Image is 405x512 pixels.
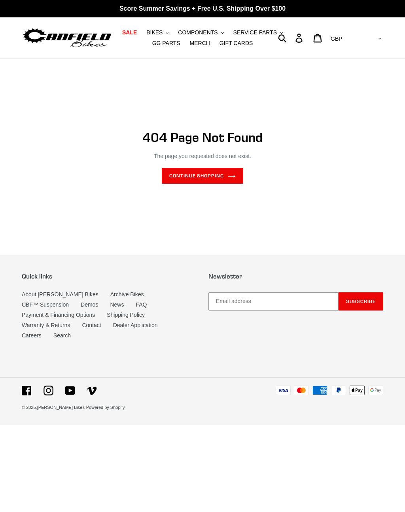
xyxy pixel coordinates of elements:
[339,292,383,311] button: Subscribe
[22,291,98,297] a: About [PERSON_NAME] Bikes
[229,27,287,38] button: SERVICE PARTS
[346,298,376,304] span: Subscribe
[82,322,101,328] a: Contact
[22,273,197,280] p: Quick links
[190,40,210,47] span: MERCH
[220,40,253,47] span: GIFT CARDS
[44,130,361,145] h1: 404 Page Not Found
[208,292,339,311] input: Email address
[110,301,124,308] a: News
[86,405,125,410] a: Powered by Shopify
[178,29,218,36] span: COMPONENTS
[136,301,147,308] a: FAQ
[216,38,257,49] a: GIFT CARDS
[53,332,71,339] a: Search
[44,152,361,160] p: The page you requested does not exist.
[107,312,145,318] a: Shipping Policy
[37,405,85,410] a: [PERSON_NAME] Bikes
[186,38,214,49] a: MERCH
[162,168,243,184] a: Continue shopping
[233,29,277,36] span: SERVICE PARTS
[22,301,69,308] a: CBF™ Suspension
[110,291,144,297] a: Archive Bikes
[22,322,70,328] a: Warranty & Returns
[122,29,137,36] span: SALE
[174,27,227,38] button: COMPONENTS
[146,29,163,36] span: BIKES
[22,312,95,318] a: Payment & Financing Options
[208,273,383,280] p: Newsletter
[148,38,184,49] a: GG PARTS
[113,322,158,328] a: Dealer Application
[22,332,42,339] a: Careers
[118,27,141,38] a: SALE
[22,26,112,49] img: Canfield Bikes
[142,27,172,38] button: BIKES
[22,405,85,410] small: © 2025,
[152,40,180,47] span: GG PARTS
[81,301,98,308] a: Demos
